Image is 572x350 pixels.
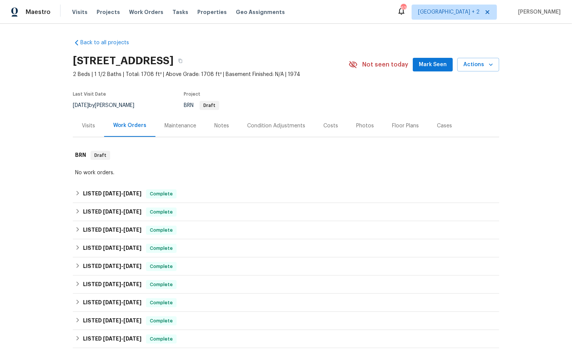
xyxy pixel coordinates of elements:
span: [DATE] [123,336,141,341]
div: LISTED [DATE]-[DATE]Complete [73,203,499,221]
span: - [103,245,141,251]
span: Complete [147,263,176,270]
span: [DATE] [123,209,141,214]
span: Complete [147,335,176,343]
span: Complete [147,226,176,234]
span: Tasks [172,9,188,15]
div: Costs [323,122,338,130]
span: Mark Seen [419,60,447,70]
span: [DATE] [123,300,141,305]
div: No work orders. [75,169,497,177]
span: [DATE] [103,300,121,305]
div: LISTED [DATE]-[DATE]Complete [73,221,499,239]
h6: LISTED [83,280,141,289]
span: [DATE] [123,263,141,269]
a: Back to all projects [73,39,145,46]
div: Condition Adjustments [247,122,305,130]
div: LISTED [DATE]-[DATE]Complete [73,312,499,330]
span: [DATE] [123,245,141,251]
span: - [103,300,141,305]
h6: LISTED [83,226,141,235]
span: Project [184,92,200,96]
div: Visits [82,122,95,130]
div: Notes [214,122,229,130]
span: [DATE] [123,191,141,196]
div: Maintenance [165,122,196,130]
button: Actions [457,58,499,72]
span: [DATE] [103,282,121,287]
h6: LISTED [83,208,141,217]
button: Copy Address [174,54,187,68]
h6: LISTED [83,316,141,325]
span: Not seen today [362,61,408,68]
div: LISTED [DATE]-[DATE]Complete [73,330,499,348]
span: Complete [147,299,176,307]
div: LISTED [DATE]-[DATE]Complete [73,257,499,276]
div: BRN Draft [73,143,499,167]
div: Floor Plans [392,122,419,130]
span: BRN [184,103,219,108]
div: LISTED [DATE]-[DATE]Complete [73,185,499,203]
span: - [103,282,141,287]
span: - [103,336,141,341]
div: LISTED [DATE]-[DATE]Complete [73,294,499,312]
h6: LISTED [83,262,141,271]
h6: LISTED [83,189,141,198]
span: [DATE] [103,191,121,196]
h6: LISTED [83,298,141,307]
span: - [103,191,141,196]
span: [DATE] [123,318,141,323]
h2: [STREET_ADDRESS] [73,57,174,65]
span: [DATE] [103,318,121,323]
div: LISTED [DATE]-[DATE]Complete [73,239,499,257]
h6: LISTED [83,244,141,253]
span: Visits [72,8,88,16]
div: LISTED [DATE]-[DATE]Complete [73,276,499,294]
div: Cases [437,122,452,130]
span: [DATE] [103,263,121,269]
h6: BRN [75,151,86,160]
span: [PERSON_NAME] [515,8,561,16]
h6: LISTED [83,335,141,344]
div: by [PERSON_NAME] [73,101,143,110]
span: [DATE] [73,103,89,108]
span: Projects [97,8,120,16]
span: Actions [463,60,493,70]
span: Maestro [26,8,51,16]
span: Last Visit Date [73,92,106,96]
div: 62 [401,5,406,12]
span: Complete [147,190,176,198]
span: [DATE] [103,245,121,251]
span: [GEOGRAPHIC_DATA] + 2 [418,8,480,16]
div: Work Orders [113,122,146,129]
span: [DATE] [103,336,121,341]
span: Draft [91,152,109,159]
span: [DATE] [123,282,141,287]
div: Photos [356,122,374,130]
span: 2 Beds | 1 1/2 Baths | Total: 1708 ft² | Above Grade: 1708 ft² | Basement Finished: N/A | 1974 [73,71,349,78]
span: Complete [147,317,176,325]
span: Work Orders [129,8,163,16]
span: - [103,318,141,323]
span: Properties [197,8,227,16]
button: Mark Seen [413,58,453,72]
span: [DATE] [103,227,121,232]
span: Complete [147,245,176,252]
span: Complete [147,208,176,216]
span: [DATE] [103,209,121,214]
span: - [103,263,141,269]
span: Draft [200,103,218,108]
span: - [103,227,141,232]
span: [DATE] [123,227,141,232]
span: - [103,209,141,214]
span: Complete [147,281,176,288]
span: Geo Assignments [236,8,285,16]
